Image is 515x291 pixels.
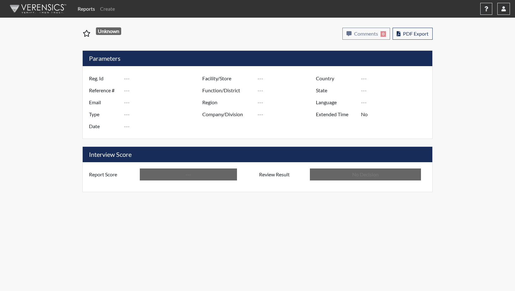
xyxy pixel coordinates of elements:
span: Unknown [96,27,121,35]
button: Comments0 [342,28,390,40]
input: --- [124,120,204,132]
label: Reg. Id [84,72,124,84]
label: Date [84,120,124,132]
input: --- [257,84,317,96]
input: --- [140,168,237,180]
input: No Decision [310,168,421,180]
label: Region [198,96,257,108]
input: --- [361,108,431,120]
a: Create [98,3,117,15]
button: PDF Export [393,28,433,40]
label: Email [84,96,124,108]
label: Language [311,96,361,108]
label: Extended Time [311,108,361,120]
label: Report Score [84,168,140,180]
input: --- [361,84,431,96]
input: --- [361,72,431,84]
span: PDF Export [403,31,429,37]
input: --- [257,108,317,120]
input: --- [124,72,204,84]
label: Type [84,108,124,120]
input: --- [124,108,204,120]
label: Country [311,72,361,84]
label: Function/District [198,84,257,96]
label: Reference # [84,84,124,96]
label: State [311,84,361,96]
a: Reports [75,3,98,15]
input: --- [361,96,431,108]
input: --- [124,84,204,96]
h5: Parameters [83,51,432,66]
input: --- [257,96,317,108]
h5: Interview Score [83,147,432,162]
label: Facility/Store [198,72,257,84]
input: --- [124,96,204,108]
span: Comments [354,31,378,37]
label: Company/Division [198,108,257,120]
span: 0 [381,31,386,37]
input: --- [257,72,317,84]
label: Review Result [254,168,310,180]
